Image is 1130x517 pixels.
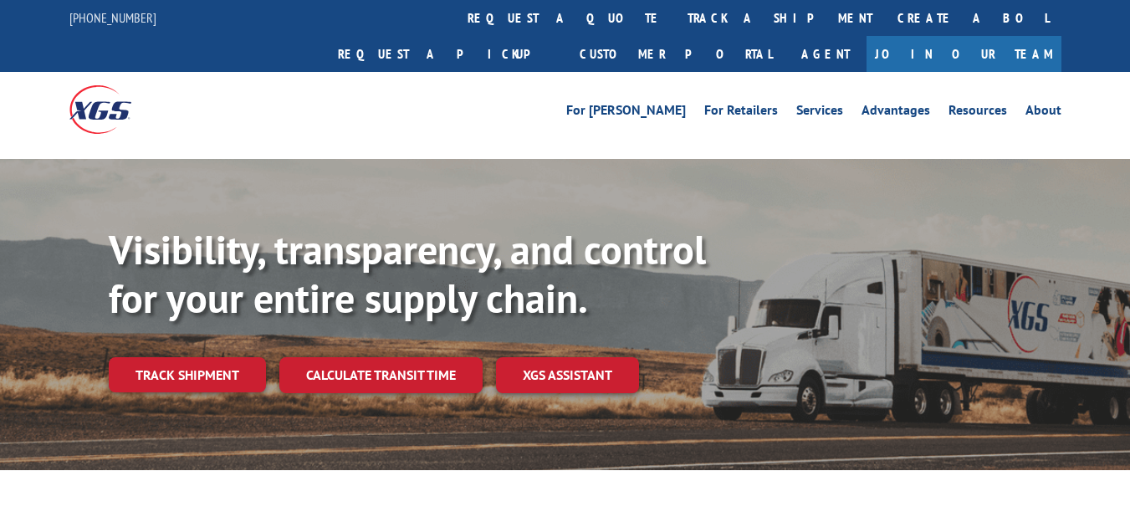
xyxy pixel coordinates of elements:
a: [PHONE_NUMBER] [69,9,156,26]
a: Advantages [862,104,930,122]
a: Resources [948,104,1007,122]
a: Request a pickup [325,36,567,72]
a: For Retailers [704,104,778,122]
a: Services [796,104,843,122]
a: Customer Portal [567,36,785,72]
a: Track shipment [109,357,266,392]
b: Visibility, transparency, and control for your entire supply chain. [109,223,706,324]
a: Calculate transit time [279,357,483,393]
a: Join Our Team [867,36,1061,72]
a: Agent [785,36,867,72]
a: About [1025,104,1061,122]
a: For [PERSON_NAME] [566,104,686,122]
a: XGS ASSISTANT [496,357,639,393]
